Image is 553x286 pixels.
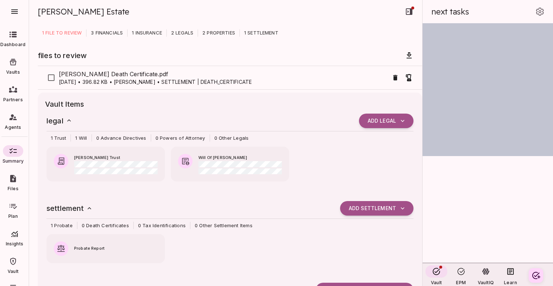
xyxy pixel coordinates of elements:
[529,268,543,283] button: Create your first task
[92,134,151,142] span: 0 Advance Directives
[39,197,421,233] div: settlement ADD Settlement1 Probate0 Death Certificates0 Tax Identifications0 Other Settlement Items
[240,29,283,37] p: 1 SETTLEMENT
[8,186,19,192] span: Files
[59,78,389,86] p: [DATE] • 396.82 KB • [PERSON_NAME] • SETTLEMENT | DEATH_CERTIFICATE
[5,124,21,130] span: Agents
[38,51,87,60] span: files to review
[3,97,23,103] span: Partners
[38,7,129,17] span: [PERSON_NAME] Estate
[47,134,70,142] span: 1 Trust
[86,29,127,37] p: 3 FINANCIALS
[38,29,86,37] p: 1 FILE TO REVIEW
[359,114,413,128] button: ADD Legal
[74,245,158,252] span: Probate Report
[402,48,416,63] button: Download files
[431,280,442,285] span: Vault
[431,7,469,17] span: next tasks
[47,147,165,182] button: [PERSON_NAME] Trust
[478,280,494,285] span: VaultIQ
[151,134,210,142] span: 0 Powers of Attorney
[190,222,257,229] span: 0 Other Settlement Items
[167,29,198,37] p: 2 LEGALS
[456,280,466,285] span: EPM
[198,29,239,37] p: 2 PROPERTIES
[74,155,158,161] span: [PERSON_NAME] Trust
[59,70,389,78] span: [PERSON_NAME] Death Certificate.pdf
[47,203,93,214] h6: settlement
[128,29,166,37] p: 1 INSURANCE
[1,241,28,247] span: Insights
[210,134,253,142] span: 0 Other Legals
[47,115,73,127] h6: legal
[171,147,289,182] button: Will Of [PERSON_NAME]
[1,225,28,250] div: Insights
[47,234,165,263] button: Probate Report
[47,222,77,229] span: 1 Probate
[0,42,25,48] span: Dashboard
[6,69,20,75] span: Vaults
[134,222,190,229] span: 0 Tax Identifications
[340,201,413,216] button: ADD Settlement
[39,110,421,145] div: legal ADD Legal1 Trust1 Will0 Advance Directives0 Powers of Attorney0 Other Legals
[198,155,282,161] span: Will Of [PERSON_NAME]
[45,98,415,110] span: Vault Items
[8,213,18,219] span: Plan
[77,222,133,229] span: 0 Death Certificates
[8,269,19,274] span: Vault
[389,71,402,84] button: Remove
[3,158,24,164] span: Summary
[71,134,91,142] span: 1 Will
[504,280,517,285] span: Learn
[38,66,422,89] div: [PERSON_NAME] Death Certificate.pdf[DATE] • 396.82 KB • [PERSON_NAME] • SETTLEMENT | DEATH_CERTIF...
